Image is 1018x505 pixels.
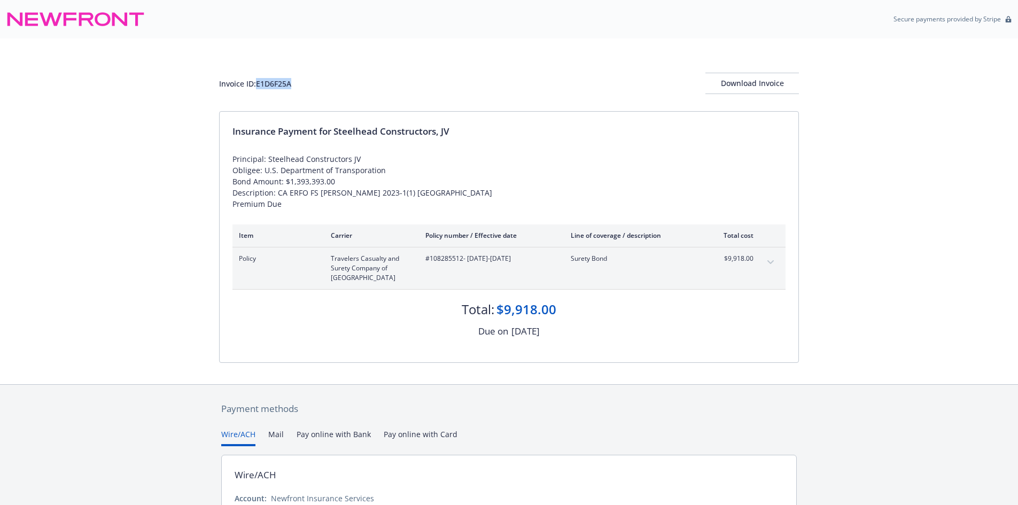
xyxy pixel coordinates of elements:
div: Carrier [331,231,408,240]
button: Pay online with Bank [297,429,371,446]
div: Account: [235,493,267,504]
div: Insurance Payment for Steelhead Constructors, JV [232,125,786,138]
button: Pay online with Card [384,429,457,446]
div: [DATE] [511,324,540,338]
div: Wire/ACH [235,468,276,482]
button: Download Invoice [705,73,799,94]
div: Download Invoice [705,73,799,94]
div: Total: [462,300,494,318]
span: Policy [239,254,314,263]
div: $9,918.00 [496,300,556,318]
div: Newfront Insurance Services [271,493,374,504]
div: Total cost [713,231,753,240]
span: Surety Bond [571,254,696,263]
span: $9,918.00 [713,254,753,263]
button: Mail [268,429,284,446]
span: Travelers Casualty and Surety Company of [GEOGRAPHIC_DATA] [331,254,408,283]
div: Payment methods [221,402,797,416]
div: Item [239,231,314,240]
div: PolicyTravelers Casualty and Surety Company of [GEOGRAPHIC_DATA]#108285512- [DATE]-[DATE]Surety B... [232,247,786,289]
span: #108285512 - [DATE]-[DATE] [425,254,554,263]
div: Principal: Steelhead Constructors JV Obligee: U.S. Department of Transporation Bond Amount: $1,39... [232,153,786,209]
p: Secure payments provided by Stripe [893,14,1001,24]
button: Wire/ACH [221,429,255,446]
button: expand content [762,254,779,271]
div: Policy number / Effective date [425,231,554,240]
div: Invoice ID: E1D6F25A [219,78,291,89]
div: Line of coverage / description [571,231,696,240]
div: Due on [478,324,508,338]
